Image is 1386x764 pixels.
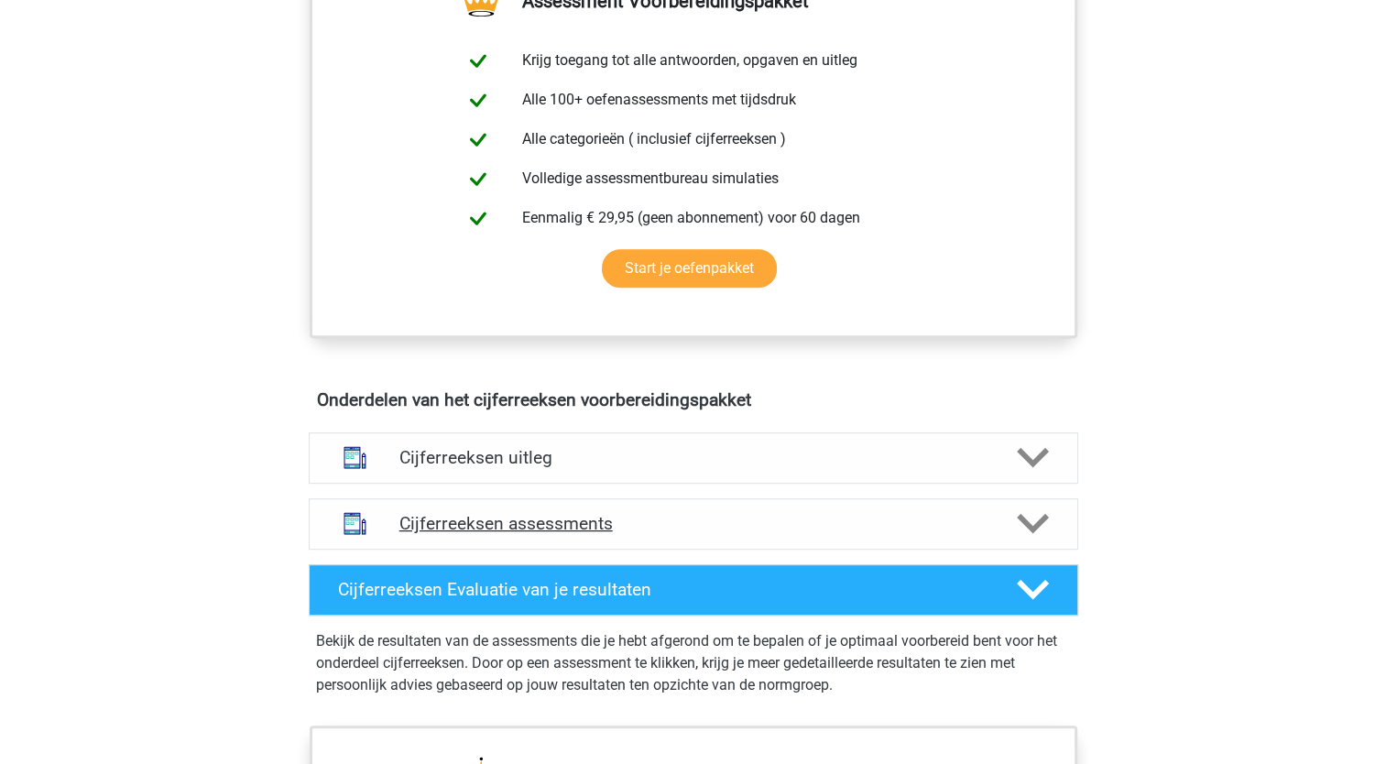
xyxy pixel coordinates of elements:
[301,498,1086,550] a: assessments Cijferreeksen assessments
[301,432,1086,484] a: uitleg Cijferreeksen uitleg
[301,564,1086,616] a: Cijferreeksen Evaluatie van je resultaten
[602,249,777,288] a: Start je oefenpakket
[316,630,1071,696] p: Bekijk de resultaten van de assessments die je hebt afgerond om te bepalen of je optimaal voorber...
[338,579,988,600] h4: Cijferreeksen Evaluatie van je resultaten
[317,389,1070,410] h4: Onderdelen van het cijferreeksen voorbereidingspakket
[332,500,378,547] img: cijferreeksen assessments
[332,434,378,481] img: cijferreeksen uitleg
[399,513,988,534] h4: Cijferreeksen assessments
[399,447,988,468] h4: Cijferreeksen uitleg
